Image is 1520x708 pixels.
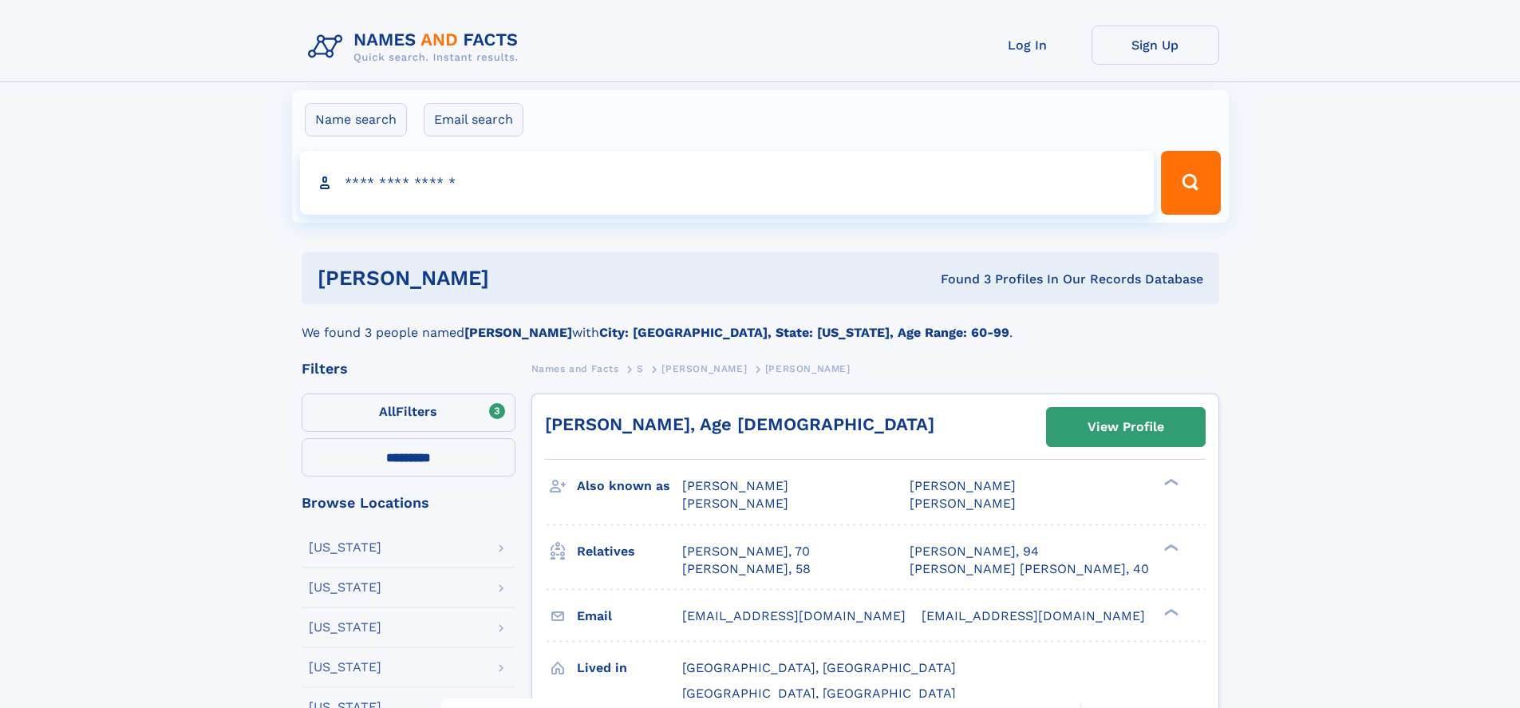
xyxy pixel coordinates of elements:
[682,478,788,493] span: [PERSON_NAME]
[910,496,1016,511] span: [PERSON_NAME]
[765,363,851,374] span: [PERSON_NAME]
[682,496,788,511] span: [PERSON_NAME]
[1161,151,1220,215] button: Search Button
[309,621,381,634] div: [US_STATE]
[577,603,682,630] h3: Email
[661,358,747,378] a: [PERSON_NAME]
[577,655,682,682] h3: Lived in
[599,325,1009,340] b: City: [GEOGRAPHIC_DATA], State: [US_STATE], Age Range: 60-99
[305,103,407,136] label: Name search
[682,543,810,560] a: [PERSON_NAME], 70
[1160,542,1179,552] div: ❯
[910,560,1149,578] a: [PERSON_NAME] [PERSON_NAME], 40
[637,358,644,378] a: S
[682,660,956,675] span: [GEOGRAPHIC_DATA], [GEOGRAPHIC_DATA]
[424,103,523,136] label: Email search
[577,473,682,500] h3: Also known as
[464,325,572,340] b: [PERSON_NAME]
[302,26,531,69] img: Logo Names and Facts
[379,404,396,419] span: All
[922,608,1145,623] span: [EMAIL_ADDRESS][DOMAIN_NAME]
[531,358,619,378] a: Names and Facts
[302,394,515,432] label: Filters
[1160,477,1179,488] div: ❯
[910,478,1016,493] span: [PERSON_NAME]
[715,271,1203,288] div: Found 3 Profiles In Our Records Database
[682,686,956,701] span: [GEOGRAPHIC_DATA], [GEOGRAPHIC_DATA]
[302,304,1219,342] div: We found 3 people named with .
[309,541,381,554] div: [US_STATE]
[637,363,644,374] span: S
[682,608,906,623] span: [EMAIL_ADDRESS][DOMAIN_NAME]
[1092,26,1219,65] a: Sign Up
[1088,409,1164,445] div: View Profile
[661,363,747,374] span: [PERSON_NAME]
[302,496,515,510] div: Browse Locations
[1160,607,1179,617] div: ❯
[318,268,715,288] h1: [PERSON_NAME]
[300,151,1155,215] input: search input
[964,26,1092,65] a: Log In
[309,661,381,674] div: [US_STATE]
[309,581,381,594] div: [US_STATE]
[545,414,934,434] a: [PERSON_NAME], Age [DEMOGRAPHIC_DATA]
[1047,408,1205,446] a: View Profile
[577,538,682,565] h3: Relatives
[302,362,515,376] div: Filters
[910,543,1039,560] a: [PERSON_NAME], 94
[682,560,811,578] a: [PERSON_NAME], 58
